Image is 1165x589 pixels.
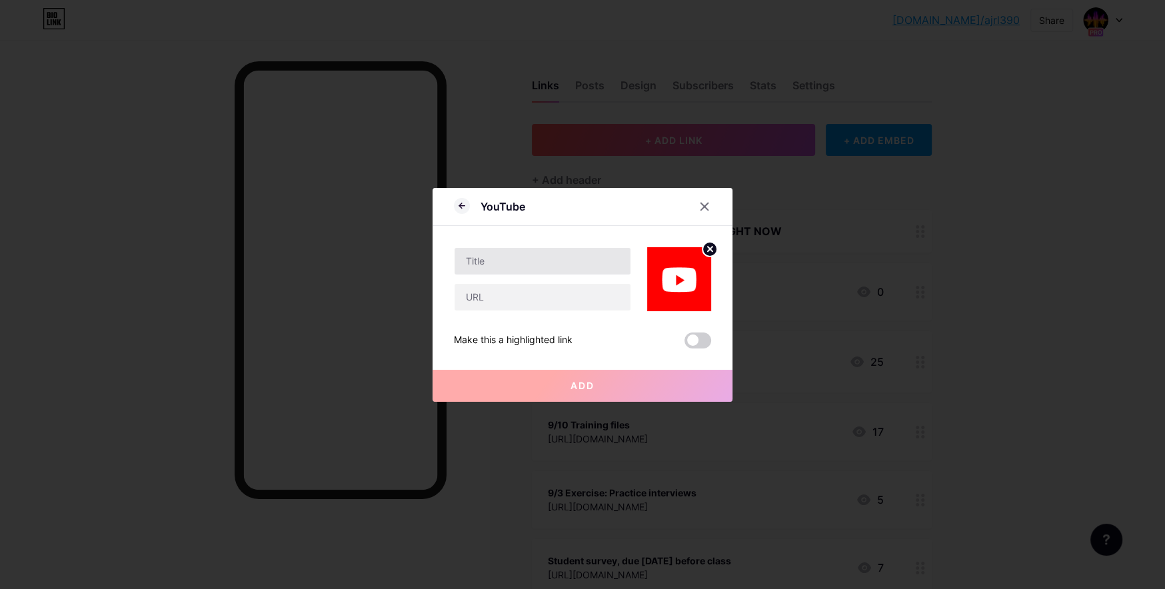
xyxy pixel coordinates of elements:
input: Title [455,248,630,275]
div: Make this a highlighted link [454,332,573,348]
img: link_thumbnail [647,247,711,311]
span: Add [571,380,594,391]
input: URL [455,284,630,310]
div: YouTube [481,199,525,215]
button: Add [433,370,732,402]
